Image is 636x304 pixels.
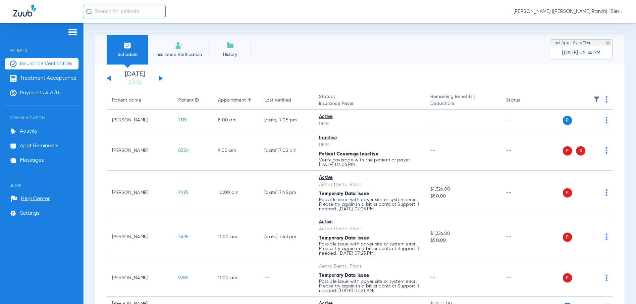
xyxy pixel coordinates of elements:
li: [DATE] [115,71,155,86]
img: last sync help info [606,41,610,45]
img: x.svg [591,234,597,240]
span: Activity [20,128,37,135]
img: Schedule [124,41,132,49]
span: Patients [5,38,79,53]
p: Verify coverage with the patient or payer. [DATE] 07:06 PM. [319,158,420,167]
td: 11:00 AM [213,215,259,259]
td: -- [501,215,546,259]
img: x.svg [591,189,597,196]
span: Settings [20,210,39,217]
a: Help Center [11,195,50,202]
td: 10:00 AM [213,171,259,215]
span: Temporary Data Issue [319,192,369,196]
span: P [563,273,572,282]
td: [PERSON_NAME] [107,215,173,259]
span: P [563,116,572,125]
div: Appointment [218,97,254,104]
span: 9289 [178,276,188,280]
span: $50.00 [430,237,496,244]
td: [DATE] 7:43 PM [259,171,314,215]
span: $1,326.00 [430,230,496,237]
span: [DATE] 05:14 PM [562,50,601,56]
div: Patient Name [112,97,168,104]
span: Insurance Payer [319,100,420,107]
div: Inactive [319,135,420,142]
span: Schedule [112,51,143,58]
div: Active [319,113,420,120]
div: Aetna Dental Plans [319,263,420,270]
td: -- [501,110,546,131]
span: -- [430,118,435,122]
span: Deductible [430,100,496,107]
input: Search for patients [83,5,166,18]
td: [PERSON_NAME] [107,171,173,215]
span: P [563,146,572,155]
span: -- [430,148,435,153]
td: -- [501,131,546,171]
img: group-dot-blue.svg [606,147,608,154]
span: P [563,233,572,242]
span: P [563,188,572,197]
td: [DATE] 7:05 PM [259,110,314,131]
td: [PERSON_NAME] [107,259,173,297]
img: filter.svg [593,96,600,103]
img: Manual Insurance Verification [175,41,183,49]
td: 8:00 AM [213,110,259,131]
img: x.svg [591,147,597,154]
span: Temporary Data Issue [319,236,369,240]
div: Appointment [218,97,246,104]
td: -- [501,171,546,215]
td: [DATE] 7:43 PM [259,215,314,259]
th: Status | [314,91,425,110]
span: S [576,146,585,155]
img: x.svg [591,117,597,123]
img: group-dot-blue.svg [606,117,608,123]
span: Payments & A/R [20,90,59,96]
td: 9:00 AM [213,131,259,171]
td: -- [501,259,546,297]
span: Insurance Verification [20,61,72,67]
span: Last Appt. Sync Time: [553,40,592,46]
td: [PERSON_NAME] [107,131,173,171]
img: Search Icon [86,9,92,15]
span: 7495 [178,190,188,195]
div: Active [319,174,420,181]
span: Insurance Verification [153,51,204,58]
div: Patient ID [178,97,199,104]
div: Active [319,219,420,226]
span: Appt Reminders [20,143,58,149]
img: hamburger-icon [68,28,78,36]
p: Possible issue with payer site or system error. Please try again in a bit or contact Support if n... [319,197,420,211]
img: x.svg [591,275,597,281]
img: group-dot-blue.svg [606,234,608,240]
span: $1,326.00 [430,186,496,193]
img: History [226,41,234,49]
div: Aetna Dental Plans [319,226,420,233]
th: Remaining Benefits | [425,91,501,110]
th: Status [501,91,546,110]
span: History [214,51,246,58]
div: UMR [319,120,420,127]
p: Possible issue with payer site or system error. Please try again in a bit or contact Support if n... [319,279,420,293]
td: [DATE] 7:02 PM [259,131,314,171]
span: [PERSON_NAME] ([PERSON_NAME] Ranch) | Sierra Smiles [513,8,623,15]
img: Zuub Logo [13,5,36,17]
span: 7119 [178,118,186,122]
span: 8354 [178,148,189,153]
td: 11:00 AM [213,259,259,297]
iframe: Chat Widget [603,272,636,304]
span: Communication [5,106,79,120]
div: Last Verified [264,97,308,104]
span: Temporary Data Issue [319,273,369,278]
div: Aetna Dental Plans [319,181,420,188]
span: Patient Coverage Inactive [319,152,378,156]
div: UMR [319,142,420,149]
td: -- [259,259,314,297]
img: group-dot-blue.svg [606,96,608,103]
div: Patient Name [112,97,141,104]
div: Patient ID [178,97,207,104]
a: [DATE] [115,79,155,86]
p: Possible issue with payer site or system error. Please try again in a bit or contact Support if n... [319,242,420,256]
span: $50.00 [430,193,496,200]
